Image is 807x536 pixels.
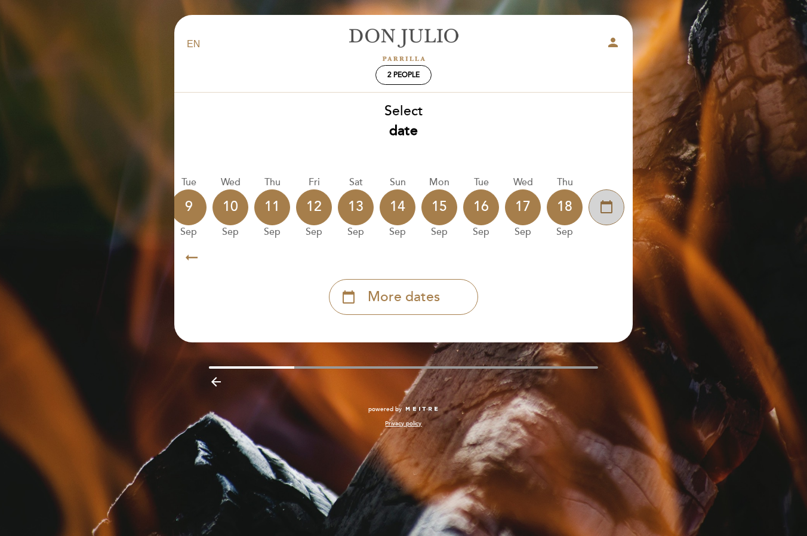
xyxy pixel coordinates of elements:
[380,225,415,239] div: Sep
[171,176,207,189] div: Tue
[505,189,541,225] div: 17
[338,225,374,239] div: Sep
[368,405,402,414] span: powered by
[421,189,457,225] div: 15
[547,176,583,189] div: Thu
[212,189,248,225] div: 10
[599,197,614,217] i: calendar_today
[368,287,440,307] span: More dates
[405,406,439,412] img: MEITRE
[341,287,356,307] i: calendar_today
[296,225,332,239] div: Sep
[296,176,332,189] div: Fri
[389,122,418,139] b: date
[606,35,620,50] i: person
[463,225,499,239] div: Sep
[296,189,332,225] div: 12
[338,176,374,189] div: Sat
[547,189,583,225] div: 18
[606,35,620,54] button: person
[463,176,499,189] div: Tue
[212,176,248,189] div: Wed
[171,225,207,239] div: Sep
[329,28,478,61] a: [PERSON_NAME]
[505,225,541,239] div: Sep
[254,176,290,189] div: Thu
[338,189,374,225] div: 13
[254,225,290,239] div: Sep
[212,225,248,239] div: Sep
[171,189,207,225] div: 9
[463,189,499,225] div: 16
[421,225,457,239] div: Sep
[254,189,290,225] div: 11
[380,189,415,225] div: 14
[387,71,420,79] span: 2 people
[505,176,541,189] div: Wed
[368,405,439,414] a: powered by
[385,419,421,428] a: Privacy policy
[209,375,223,389] i: arrow_backward
[183,244,201,270] i: arrow_right_alt
[174,102,633,141] div: Select
[421,176,457,189] div: Mon
[380,176,415,189] div: Sun
[547,225,583,239] div: Sep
